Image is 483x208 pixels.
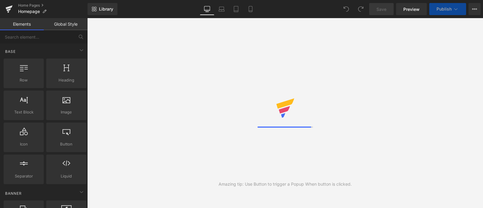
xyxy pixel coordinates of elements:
a: Desktop [200,3,214,15]
a: Preview [396,3,427,15]
button: Redo [355,3,367,15]
button: Undo [340,3,352,15]
span: Separator [5,173,42,179]
a: Mobile [243,3,258,15]
span: Publish [437,7,452,11]
a: New Library [88,3,117,15]
span: Text Block [5,109,42,115]
div: Amazing tip: Use Button to trigger a Popup When button is clicked. [219,181,352,187]
a: Tablet [229,3,243,15]
span: Image [48,109,85,115]
span: Save [376,6,386,12]
span: Row [5,77,42,83]
span: Base [5,49,16,54]
a: Global Style [44,18,88,30]
span: Preview [403,6,420,12]
span: Liquid [48,173,85,179]
a: Laptop [214,3,229,15]
span: Icon [5,141,42,147]
button: More [469,3,481,15]
a: Home Pages [18,3,88,8]
span: Homepage [18,9,40,14]
button: Publish [429,3,466,15]
span: Banner [5,190,22,196]
span: Library [99,6,113,12]
span: Heading [48,77,85,83]
span: Button [48,141,85,147]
